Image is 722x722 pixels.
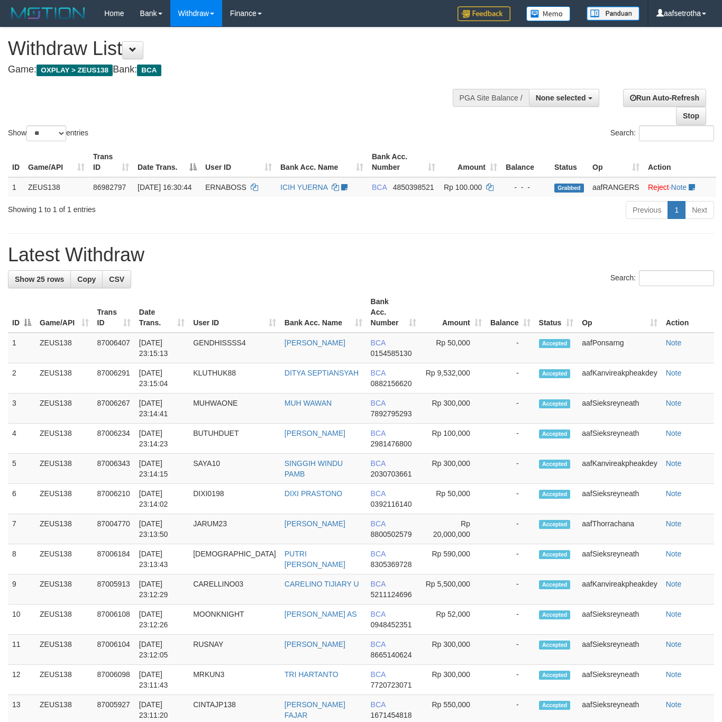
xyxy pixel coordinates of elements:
td: 87006184 [93,544,135,574]
a: 1 [668,201,686,219]
span: Accepted [539,610,571,619]
div: - - - [506,182,546,193]
td: CARELLINO03 [189,574,280,605]
span: BCA [371,429,386,437]
input: Search: [639,125,714,141]
td: ZEUS138 [35,574,93,605]
div: PGA Site Balance / [453,89,529,107]
td: Rp 300,000 [421,454,486,484]
a: Show 25 rows [8,270,71,288]
span: Copy 5211124696 to clipboard [371,590,412,599]
td: Rp 590,000 [421,544,486,574]
a: Note [666,339,682,347]
span: Copy 0154585130 to clipboard [371,349,412,358]
td: ZEUS138 [35,333,93,363]
span: CSV [109,275,124,284]
td: 87006267 [93,394,135,424]
td: - [486,605,535,635]
a: Note [666,640,682,648]
span: Copy 0392116140 to clipboard [371,500,412,508]
a: [PERSON_NAME] [285,640,345,648]
td: MUHWAONE [189,394,280,424]
td: Rp 300,000 [421,635,486,665]
th: Bank Acc. Number: activate to sort column ascending [368,147,440,177]
button: None selected [529,89,599,107]
span: OXPLAY > ZEUS138 [36,65,113,76]
a: Note [666,610,682,618]
th: User ID: activate to sort column ascending [201,147,276,177]
td: [DATE] 23:14:23 [135,424,189,454]
h1: Withdraw List [8,38,471,59]
img: MOTION_logo.png [8,5,88,21]
td: 87006291 [93,363,135,394]
td: Rp 52,000 [421,605,486,635]
a: Next [685,201,714,219]
td: - [486,333,535,363]
td: SAYA10 [189,454,280,484]
span: Accepted [539,671,571,680]
span: Accepted [539,460,571,469]
th: Trans ID: activate to sort column ascending [89,147,133,177]
span: BCA [371,550,386,558]
label: Search: [610,270,714,286]
td: 87006104 [93,635,135,665]
td: ZEUS138 [35,484,93,514]
th: Amount: activate to sort column ascending [421,292,486,333]
td: ZEUS138 [35,424,93,454]
td: aafRANGERS [588,177,644,197]
a: Note [666,399,682,407]
span: Copy 0948452351 to clipboard [371,620,412,629]
td: [DATE] 23:12:26 [135,605,189,635]
td: 4 [8,424,35,454]
a: Note [666,700,682,709]
td: ZEUS138 [35,605,93,635]
th: Date Trans.: activate to sort column ascending [135,292,189,333]
th: Game/API: activate to sort column ascending [35,292,93,333]
a: Note [666,550,682,558]
td: 87006098 [93,665,135,695]
td: 87006210 [93,484,135,514]
th: Op: activate to sort column ascending [588,147,644,177]
td: aafSieksreyneath [578,394,661,424]
td: Rp 300,000 [421,394,486,424]
td: - [486,454,535,484]
span: BCA [371,369,386,377]
span: BCA [371,489,386,498]
span: Copy 8800502579 to clipboard [371,530,412,538]
span: Copy 7892795293 to clipboard [371,409,412,418]
img: panduan.png [587,6,639,21]
th: Amount: activate to sort column ascending [440,147,501,177]
span: Accepted [539,580,571,589]
a: Note [666,429,682,437]
td: 9 [8,574,35,605]
td: aafSieksreyneath [578,665,661,695]
td: aafSieksreyneath [578,635,661,665]
a: Note [666,519,682,528]
td: 3 [8,394,35,424]
img: Feedback.jpg [458,6,510,21]
th: User ID: activate to sort column ascending [189,292,280,333]
th: Op: activate to sort column ascending [578,292,661,333]
span: BCA [137,65,161,76]
span: BCA [371,700,386,709]
td: DIXI0198 [189,484,280,514]
td: [DATE] 23:14:41 [135,394,189,424]
td: Rp 50,000 [421,333,486,363]
span: BCA [371,459,386,468]
a: Note [666,489,682,498]
td: [DATE] 23:13:50 [135,514,189,544]
span: Accepted [539,369,571,378]
td: - [486,544,535,574]
span: Copy 2030703661 to clipboard [371,470,412,478]
span: Copy 1671454818 to clipboard [371,711,412,719]
td: [DATE] 23:15:04 [135,363,189,394]
a: PUTRI [PERSON_NAME] [285,550,345,569]
span: BCA [371,610,386,618]
span: BCA [371,640,386,648]
td: aafKanvireakpheakdey [578,363,661,394]
input: Search: [639,270,714,286]
td: - [486,363,535,394]
td: ZEUS138 [35,544,93,574]
td: 8 [8,544,35,574]
td: 1 [8,177,24,197]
